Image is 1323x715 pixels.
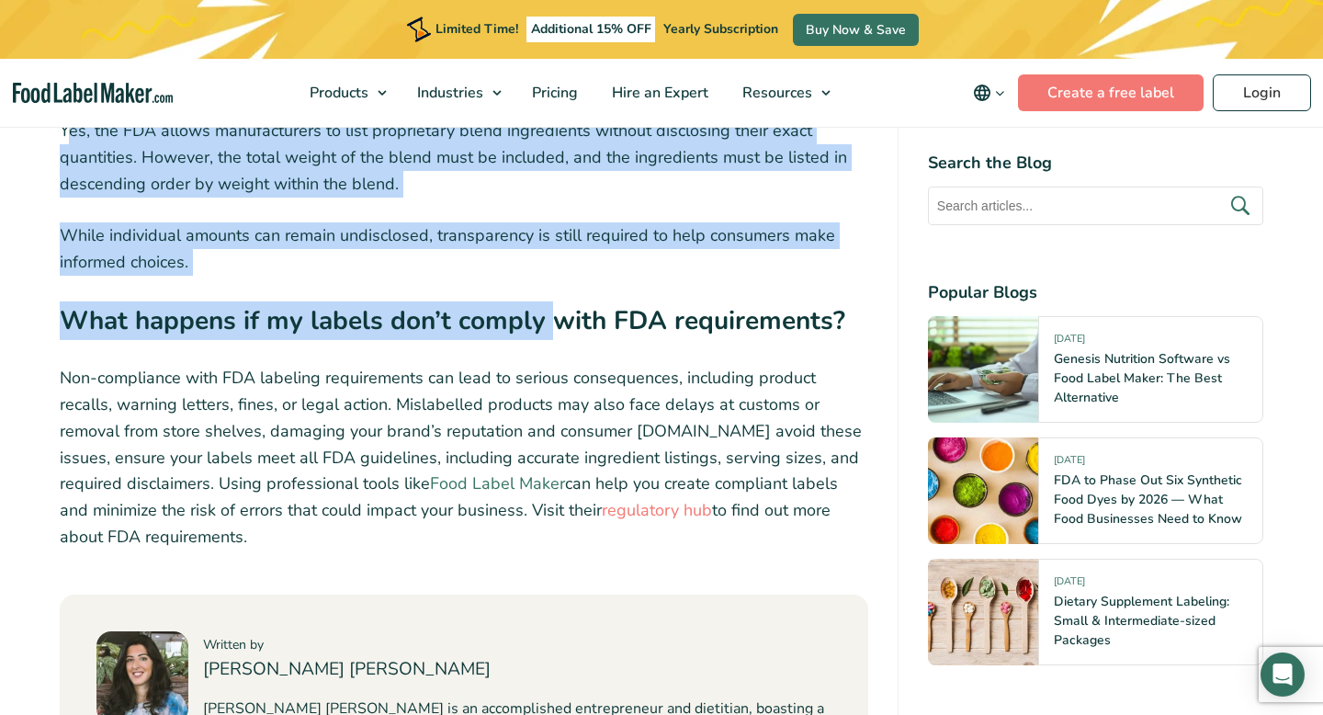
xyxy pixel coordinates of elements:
h4: Search the Blog [928,151,1263,176]
div: Open Intercom Messenger [1261,653,1305,697]
span: Products [304,83,370,103]
p: Non-compliance with FDA labeling requirements can lead to serious consequences, including product... [60,365,868,550]
a: Pricing [515,59,591,127]
span: [DATE] [1054,574,1085,596]
a: Products [293,59,396,127]
a: Login [1213,74,1311,111]
a: Food Label Maker [430,472,565,494]
a: regulatory hub [602,499,712,521]
a: Buy Now & Save [793,14,919,46]
input: Search articles... [928,187,1263,225]
a: Dietary Supplement Labeling: Small & Intermediate-sized Packages [1054,593,1229,649]
span: Additional 15% OFF [526,17,656,42]
span: Hire an Expert [606,83,710,103]
h4: Popular Blogs [928,280,1263,305]
span: [DATE] [1054,332,1085,353]
span: Yearly Subscription [663,20,778,38]
span: Resources [737,83,814,103]
span: Industries [412,83,485,103]
p: While individual amounts can remain undisclosed, transparency is still required to help consumers... [60,222,868,276]
a: FDA to Phase Out Six Synthetic Food Dyes by 2026 — What Food Businesses Need to Know [1054,471,1242,528]
span: Written by [203,636,264,653]
p: Yes, the FDA allows manufacturers to list proprietary blend ingredients without disclosing their ... [60,118,868,197]
h3: What happens if my labels don’t comply with FDA requirements? [60,301,868,350]
a: Hire an Expert [595,59,721,127]
a: Industries [401,59,511,127]
span: [DATE] [1054,453,1085,474]
span: Limited Time! [435,20,518,38]
a: Create a free label [1018,74,1204,111]
a: Resources [726,59,840,127]
span: Pricing [526,83,580,103]
a: Genesis Nutrition Software vs Food Label Maker: The Best Alternative [1054,350,1230,406]
h4: [PERSON_NAME] [PERSON_NAME] [203,656,831,683]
